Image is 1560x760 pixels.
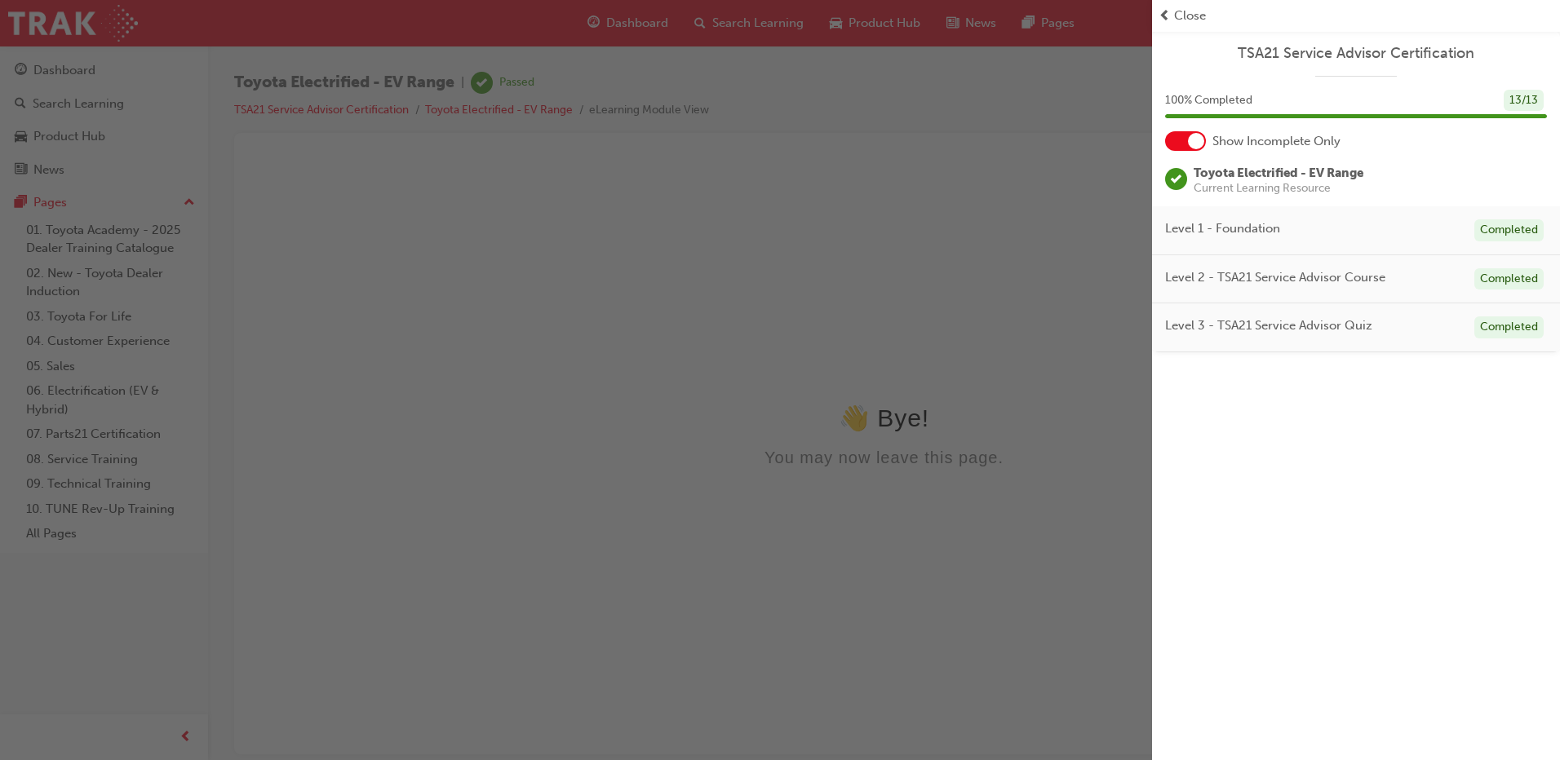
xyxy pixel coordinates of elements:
div: You may now leave this page. [7,289,1267,308]
span: prev-icon [1159,7,1171,25]
span: 100 % Completed [1165,91,1252,110]
span: Level 3 - TSA21 Service Advisor Quiz [1165,316,1372,335]
div: 13 / 13 [1504,90,1544,112]
span: Level 2 - TSA21 Service Advisor Course [1165,268,1385,287]
div: 👋 Bye! [7,245,1267,273]
span: Toyota Electrified - EV Range [1194,166,1363,180]
div: Completed [1474,219,1544,241]
a: TSA21 Service Advisor Certification [1165,44,1547,63]
button: prev-iconClose [1159,7,1553,25]
div: Completed [1474,316,1544,338]
span: Current Learning Resource [1194,183,1363,194]
span: Show Incomplete Only [1212,132,1341,151]
span: Close [1174,7,1206,25]
span: Level 1 - Foundation [1165,219,1280,238]
div: Completed [1474,268,1544,290]
span: learningRecordVerb_PASS-icon [1165,168,1187,190]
